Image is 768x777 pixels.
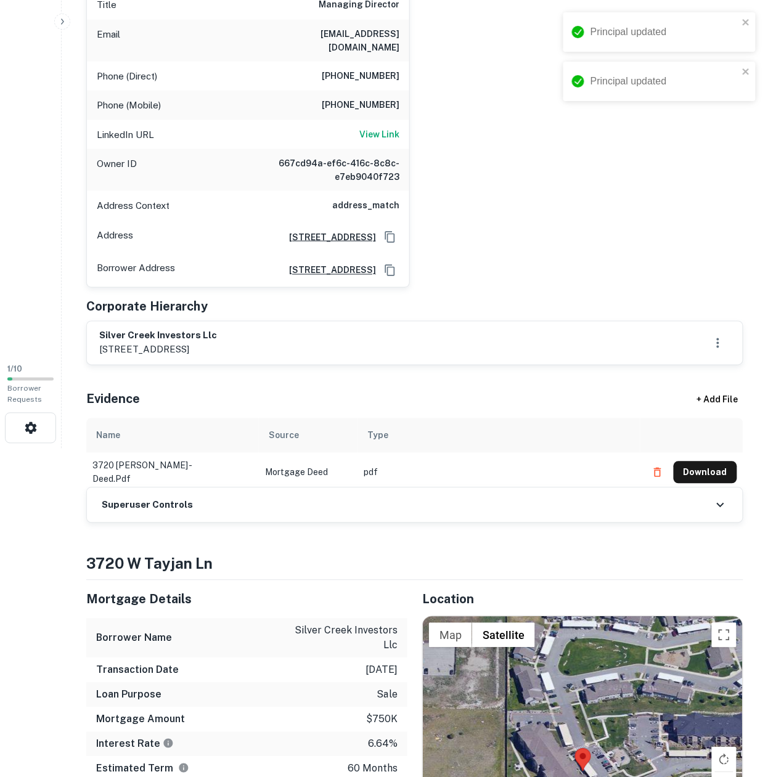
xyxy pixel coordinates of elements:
button: Rotate map clockwise [712,747,737,772]
p: $750k [366,712,398,727]
h6: Superuser Controls [102,498,193,513]
button: Toggle fullscreen view [712,623,737,648]
p: 6.64% [368,737,398,752]
button: Show street map [429,623,472,648]
h5: Location [422,590,743,609]
th: Type [357,418,640,453]
p: Address [97,228,133,246]
p: Phone (Mobile) [97,98,161,113]
h6: [EMAIL_ADDRESS][DOMAIN_NAME] [251,27,399,54]
p: Owner ID [97,157,137,184]
p: Borrower Address [97,261,175,280]
span: 1 / 10 [7,365,22,374]
h6: Transaction Date [96,663,179,678]
button: close [742,17,751,29]
p: [STREET_ADDRESS] [99,343,217,357]
h6: Estimated Term [96,762,189,776]
p: LinkedIn URL [97,128,154,142]
th: Name [86,418,259,453]
h6: Loan Purpose [96,688,161,702]
div: Name [96,428,120,443]
button: Show satellite imagery [472,623,535,648]
div: Principal updated [590,25,738,39]
div: Principal updated [590,74,738,89]
h6: [PHONE_NUMBER] [322,69,399,84]
h5: Corporate Hierarchy [86,298,208,316]
h6: Interest Rate [96,737,174,752]
div: + Add File [674,389,761,411]
div: Source [269,428,299,443]
td: Mortgage Deed [259,453,357,492]
svg: The interest rates displayed on the website are for informational purposes only and may be report... [163,738,174,749]
h6: silver creek investors llc [99,329,217,343]
a: View Link [359,128,399,142]
span: Borrower Requests [7,384,42,404]
p: Email [97,27,120,54]
div: Type [367,428,388,443]
h6: View Link [359,128,399,141]
button: Download [674,462,737,484]
h5: Evidence [86,390,140,409]
h6: [PHONE_NUMBER] [322,98,399,113]
p: 60 months [348,762,398,776]
button: close [742,67,751,78]
h4: 3720 w tayjan ln [86,553,743,575]
td: pdf [357,453,640,492]
p: silver creek investors llc [287,624,398,653]
h6: address_match [332,198,399,213]
p: Address Context [97,198,170,213]
h5: Mortgage Details [86,590,407,609]
button: Delete file [647,463,669,482]
p: Phone (Direct) [97,69,157,84]
h6: 667cd94a-ef6c-416c-8c8c-e7eb9040f723 [251,157,399,184]
svg: Term is based on a standard schedule for this type of loan. [178,763,189,774]
td: 3720 [PERSON_NAME] - deed.pdf [86,453,259,492]
button: Copy Address [381,228,399,246]
button: Copy Address [381,261,399,280]
h6: Borrower Name [96,631,172,646]
th: Source [259,418,357,453]
h6: Mortgage Amount [96,712,185,727]
a: [STREET_ADDRESS] [279,264,376,277]
a: [STREET_ADDRESS] [279,230,376,244]
iframe: Chat Widget [706,678,768,738]
p: sale [377,688,398,702]
div: scrollable content [86,418,743,487]
p: [DATE] [366,663,398,678]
